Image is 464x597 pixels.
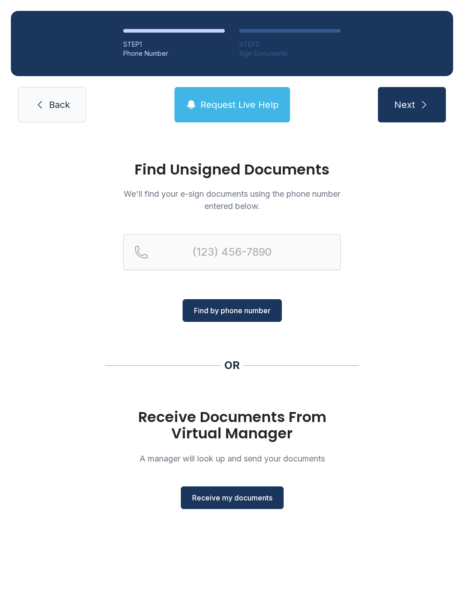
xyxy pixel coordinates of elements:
div: STEP 2 [239,40,341,49]
div: Phone Number [123,49,225,58]
div: OR [224,358,240,373]
span: Request Live Help [200,98,279,111]
span: Find by phone number [194,305,271,316]
span: Next [394,98,415,111]
h1: Receive Documents From Virtual Manager [123,409,341,442]
p: We'll find your e-sign documents using the phone number entered below. [123,188,341,212]
h1: Find Unsigned Documents [123,162,341,177]
span: Receive my documents [192,492,272,503]
div: Sign Documents [239,49,341,58]
p: A manager will look up and send your documents [123,452,341,465]
span: Back [49,98,70,111]
div: STEP 1 [123,40,225,49]
input: Reservation phone number [123,234,341,270]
